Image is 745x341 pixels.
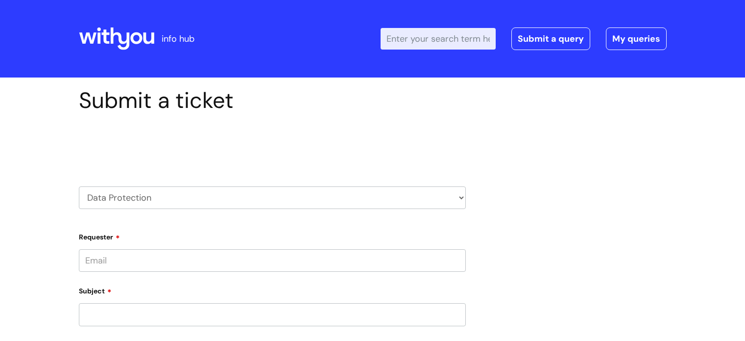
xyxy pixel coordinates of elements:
input: Enter your search term here... [381,28,496,50]
label: Requester [79,230,466,241]
p: info hub [162,31,194,47]
a: Submit a query [511,27,590,50]
a: My queries [606,27,667,50]
label: Subject [79,284,466,295]
h1: Submit a ticket [79,87,466,114]
input: Email [79,249,466,272]
h2: Select issue type [79,136,466,155]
